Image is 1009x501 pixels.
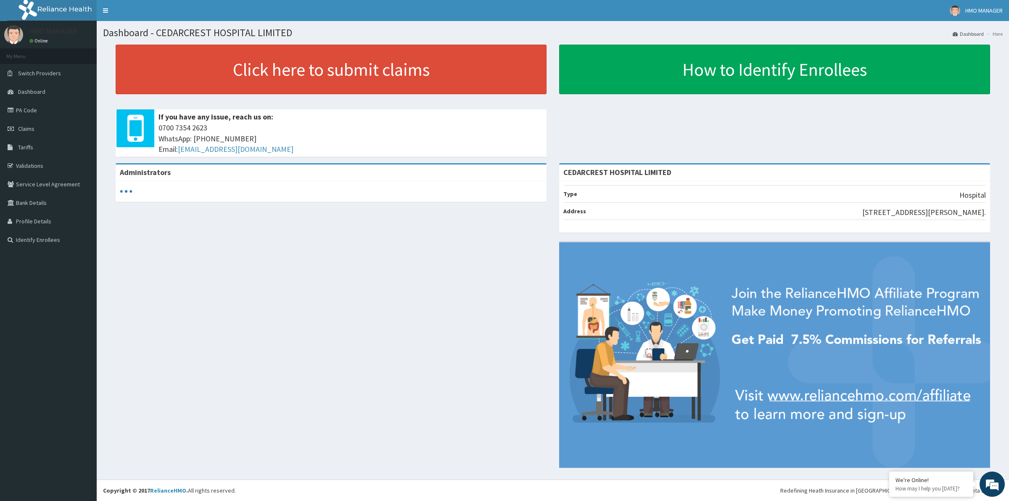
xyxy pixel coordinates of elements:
img: User Image [950,5,960,16]
a: Dashboard [953,30,984,37]
img: User Image [4,25,23,44]
b: Type [563,190,577,198]
strong: Copyright © 2017 . [103,487,188,494]
a: RelianceHMO [150,487,186,494]
span: 0700 7354 2623 WhatsApp: [PHONE_NUMBER] Email: [158,122,542,155]
b: Address [563,207,586,215]
div: Redefining Heath Insurance in [GEOGRAPHIC_DATA] using Telemedicine and Data Science! [780,486,1003,495]
span: Switch Providers [18,69,61,77]
p: How may I help you today? [895,485,967,492]
span: Tariffs [18,143,33,151]
strong: CEDARCREST HOSPITAL LIMITED [563,167,671,177]
a: Online [29,38,50,44]
p: HMO MANAGER [29,27,77,35]
svg: audio-loading [120,185,132,198]
span: HMO MANAGER [965,7,1003,14]
p: Hospital [959,190,986,201]
a: [EMAIL_ADDRESS][DOMAIN_NAME] [178,144,293,154]
img: provider-team-banner.png [559,242,990,468]
span: Dashboard [18,88,45,95]
li: Here [985,30,1003,37]
b: Administrators [120,167,171,177]
h1: Dashboard - CEDARCREST HOSPITAL LIMITED [103,27,1003,38]
footer: All rights reserved. [97,480,1009,501]
b: If you have any issue, reach us on: [158,112,273,122]
span: Claims [18,125,34,133]
div: We're Online! [895,476,967,484]
a: How to Identify Enrollees [559,45,990,94]
a: Click here to submit claims [116,45,547,94]
p: [STREET_ADDRESS][PERSON_NAME]. [862,207,986,218]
